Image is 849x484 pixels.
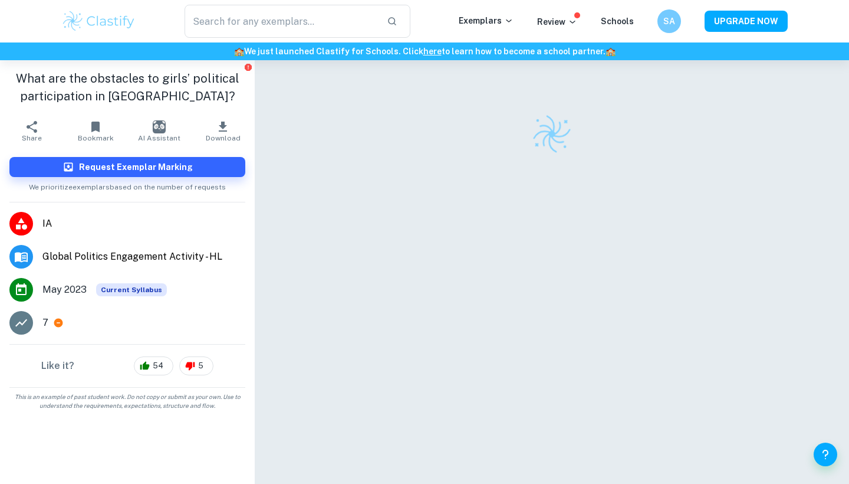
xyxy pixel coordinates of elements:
[153,120,166,133] img: AI Assistant
[96,283,167,296] div: This exemplar is based on the current syllabus. Feel free to refer to it for inspiration/ideas wh...
[5,393,250,410] span: This is an example of past student work. Do not copy or submit as your own. Use to understand the...
[9,157,245,177] button: Request Exemplar Marking
[531,113,573,155] img: Clastify logo
[705,11,788,32] button: UPGRADE NOW
[206,134,241,142] span: Download
[64,115,127,148] button: Bookmark
[234,47,244,56] span: 🏫
[42,250,245,264] span: Global Politics Engagement Activity - HL
[78,134,114,142] span: Bookmark
[42,283,87,297] span: May 2023
[663,15,676,28] h6: SA
[2,45,847,58] h6: We just launched Clastify for Schools. Click to learn how to become a school partner.
[179,357,213,375] div: 5
[42,316,48,330] p: 7
[9,70,245,105] h1: What are the obstacles to girls’ political participation in [GEOGRAPHIC_DATA]?
[79,161,193,174] h6: Request Exemplar Marking
[657,9,681,33] button: SA
[185,5,377,38] input: Search for any exemplars...
[191,115,255,148] button: Download
[537,15,577,28] p: Review
[42,217,245,231] span: IA
[127,115,191,148] button: AI Assistant
[22,134,42,142] span: Share
[423,47,442,56] a: here
[192,360,210,372] span: 5
[146,360,170,372] span: 54
[96,283,167,296] span: Current Syllabus
[134,357,173,375] div: 54
[601,17,634,26] a: Schools
[814,443,837,466] button: Help and Feedback
[41,359,74,373] h6: Like it?
[138,134,180,142] span: AI Assistant
[61,9,136,33] img: Clastify logo
[459,14,514,27] p: Exemplars
[606,47,616,56] span: 🏫
[29,177,226,192] span: We prioritize exemplars based on the number of requests
[243,63,252,71] button: Report issue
